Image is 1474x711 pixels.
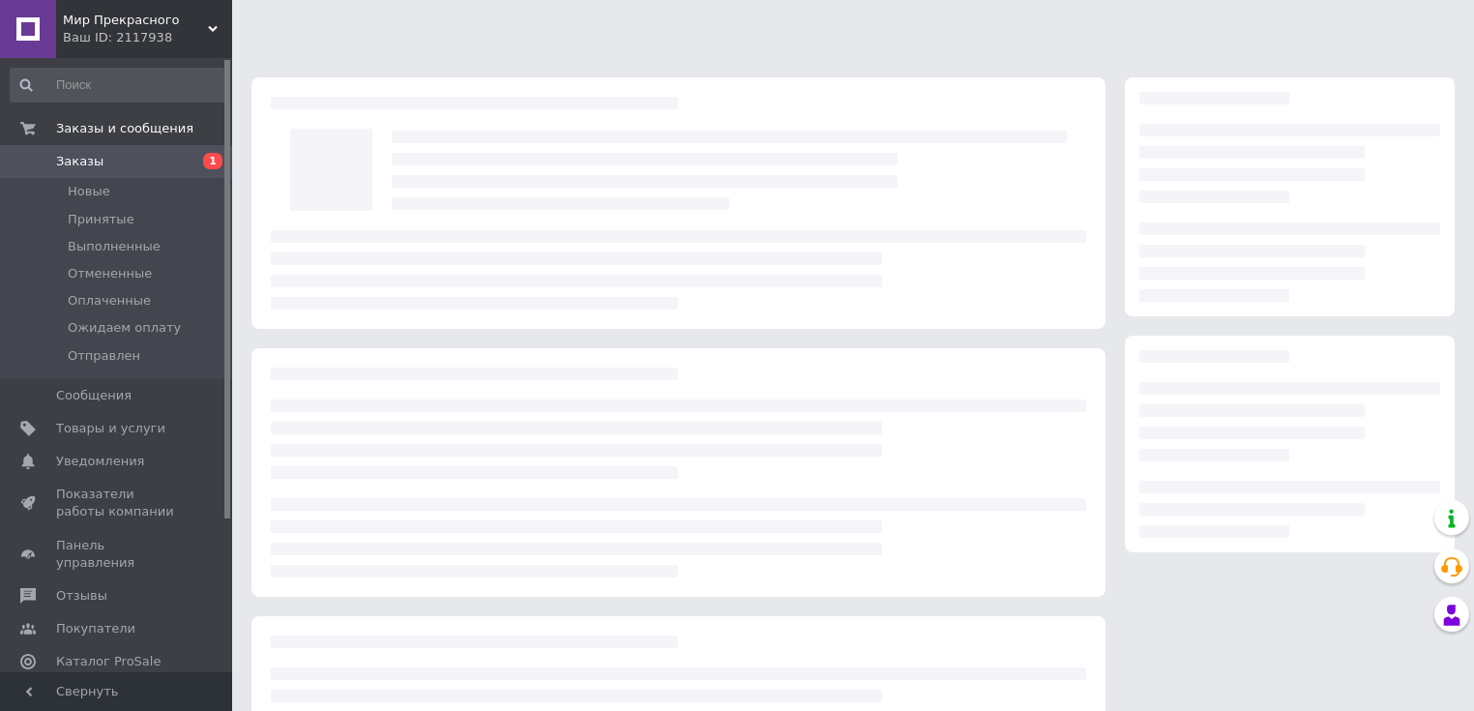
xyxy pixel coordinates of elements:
span: Выполненные [68,238,161,255]
span: Уведомления [56,453,144,470]
span: Панель управления [56,537,179,572]
span: Отмененные [68,265,152,282]
span: Мир Прекрасного [63,12,208,29]
span: Отзывы [56,587,107,605]
span: Сообщения [56,387,132,404]
span: 1 [203,153,222,169]
input: Поиск [10,68,228,103]
span: Каталог ProSale [56,653,161,670]
span: Ожидаем оплату [68,319,181,337]
span: Принятые [68,211,134,228]
span: Оплаченные [68,292,151,310]
span: Отправлен [68,347,140,365]
span: Заказы [56,153,103,170]
span: Показатели работы компании [56,486,179,520]
span: Новые [68,183,110,200]
span: Заказы и сообщения [56,120,193,137]
span: Товары и услуги [56,420,165,437]
div: Ваш ID: 2117938 [63,29,232,46]
span: Покупатели [56,620,135,637]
